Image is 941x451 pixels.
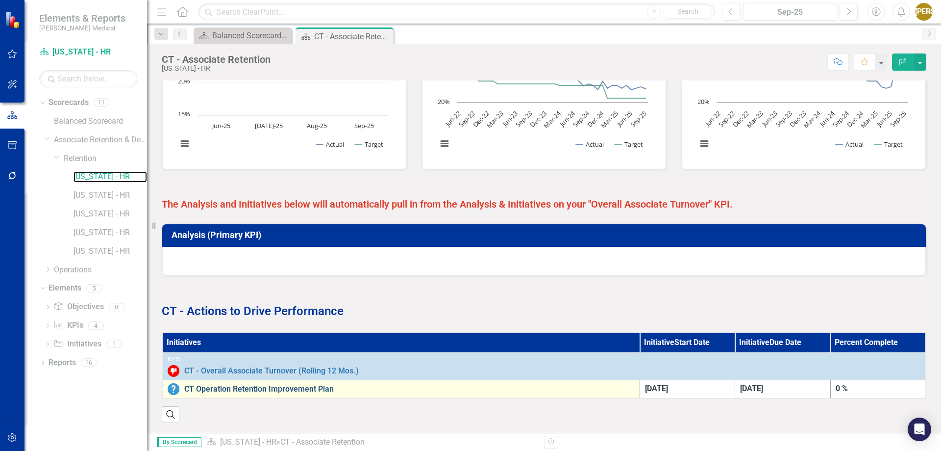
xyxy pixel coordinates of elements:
[702,109,722,129] text: Jun-22
[432,12,656,159] div: Chart. Highcharts interactive chart.
[354,121,374,130] text: Sep-25
[314,30,391,43] div: CT - Associate Retention
[692,12,916,159] div: Chart. Highcharts interactive chart.
[836,383,920,395] div: 0 %
[692,12,913,159] svg: Interactive chart
[162,352,926,380] td: Double-Click to Edit Right Click for Context Menu
[173,12,393,159] svg: Interactive chart
[162,54,271,65] div: CT - Associate Retention
[817,109,837,129] text: Jun-24
[54,265,147,276] a: Operations
[49,357,76,369] a: Reports
[614,109,634,129] text: Jun-25
[542,109,563,130] text: Mar-24
[628,109,648,129] text: Sep-25
[211,121,230,130] text: Jun-25
[432,12,653,159] svg: Interactive chart
[74,209,147,220] a: [US_STATE] - HR
[162,198,733,210] span: The Analysis and Initiatives below will automatically pull in from the Analysis & Initiatives on ...
[471,109,491,129] text: Dec-22
[485,109,505,130] text: Mar-23
[697,137,711,151] button: View chart menu, Chart
[740,384,763,393] span: [DATE]
[760,109,779,129] text: Jun-23
[731,109,751,129] text: Dec-22
[168,365,179,377] img: Below Target
[5,11,22,28] img: ClearPoint Strategy
[94,99,109,107] div: 11
[316,140,344,149] button: Show Actual
[744,109,765,130] text: Mar-23
[74,246,147,257] a: [US_STATE] - HR
[874,140,903,149] button: Show Target
[801,109,822,130] text: Mar-24
[168,383,179,395] img: No Information
[457,109,477,129] text: Sep-22
[255,121,283,130] text: [DATE]-25
[735,380,831,398] td: Double-Click to Edit
[307,121,327,130] text: Aug-25
[88,321,104,330] div: 4
[162,65,271,72] div: [US_STATE] - HR
[788,109,808,129] text: Dec-23
[74,227,147,239] a: [US_STATE] - HR
[109,303,124,311] div: 0
[178,137,192,151] button: View chart menu, Chart
[162,304,344,318] strong: CT - Actions to Drive Performance
[178,109,190,118] text: 15%
[49,283,81,294] a: Elements
[514,109,534,129] text: Sep-23
[172,230,920,240] h3: Analysis (Primary KPI)
[599,109,619,130] text: Mar-25
[746,6,834,18] div: Sep-25
[64,153,147,164] a: Retention
[859,109,879,130] text: Mar-25
[39,24,125,32] small: [PERSON_NAME] Medical
[198,3,715,21] input: Search ClearPoint...
[74,171,147,183] a: [US_STATE] - HR
[831,109,851,130] text: Sep-24
[81,359,97,367] div: 16
[53,339,101,350] a: Initiatives
[355,140,384,149] button: Show Target
[836,140,864,149] button: Show Actual
[585,109,606,130] text: Dec-24
[830,380,926,398] td: Double-Click to Edit
[157,437,201,447] span: By Scorecard
[874,109,893,129] text: Jun-25
[53,320,83,331] a: KPIs
[773,109,793,129] text: Sep-23
[717,109,737,129] text: Sep-22
[206,437,537,448] div: »
[39,12,125,24] span: Elements & Reports
[162,380,640,398] td: Double-Click to Edit Right Click for Context Menu
[576,140,604,149] button: Show Actual
[53,301,103,313] a: Objectives
[615,140,644,149] button: Show Target
[39,70,137,87] input: Search Below...
[280,437,365,447] div: CT - Associate Retention
[557,109,577,129] text: Jun-24
[697,97,710,106] text: 20%
[443,109,462,129] text: Jun-22
[438,97,450,106] text: 20%
[173,12,396,159] div: Chart. Highcharts interactive chart.
[663,5,712,19] button: Search
[528,109,548,129] text: Dec-23
[74,190,147,201] a: [US_STATE] - HR
[168,356,920,363] div: KPIs
[845,109,866,130] text: Dec-24
[212,29,289,42] div: Balanced Scorecard Welcome Page
[54,116,147,127] a: Balanced Scorecard
[196,29,289,42] a: Balanced Scorecard Welcome Page
[500,109,520,129] text: Jun-23
[908,418,931,441] div: Open Intercom Messenger
[49,97,89,108] a: Scorecards
[178,77,190,85] text: 20%
[39,47,137,58] a: [US_STATE] - HR
[640,380,735,398] td: Double-Click to Edit
[743,3,837,21] button: Sep-25
[220,437,276,447] a: [US_STATE] - HR
[86,284,102,292] div: 5
[184,367,920,375] a: CT - Overall Associate Turnover (Rolling 12 Mos.)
